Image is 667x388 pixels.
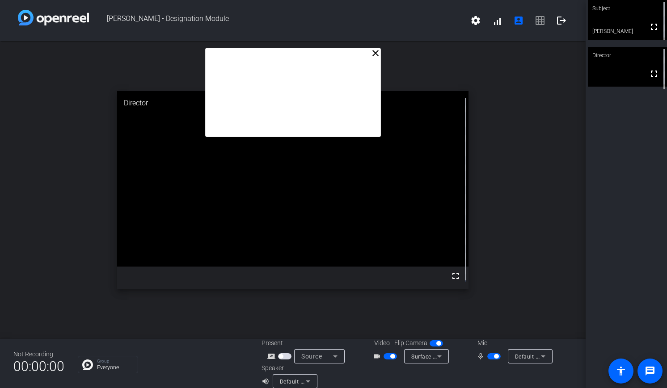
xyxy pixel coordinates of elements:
span: 00:00:00 [13,355,64,377]
mat-icon: screen_share_outline [267,351,278,362]
button: signal_cellular_alt [486,10,508,31]
mat-icon: videocam_outline [373,351,384,362]
mat-icon: fullscreen [450,271,461,281]
img: white-gradient.svg [18,10,89,25]
span: [PERSON_NAME] - Designation Module [89,10,465,31]
mat-icon: settings [470,15,481,26]
span: Default - Speakers (Surface High Definition Audio) [280,378,411,385]
div: Director [588,47,667,64]
p: Group [97,359,133,363]
div: Present [262,338,351,348]
span: Surface Camera Front (045e:0990) [411,353,502,360]
p: Everyone [97,365,133,370]
span: Source [301,353,322,360]
div: Director [117,91,469,115]
mat-icon: logout [556,15,567,26]
span: Video [374,338,390,348]
mat-icon: fullscreen [649,21,659,32]
mat-icon: fullscreen [649,68,659,79]
mat-icon: close [370,48,381,58]
mat-icon: account_box [513,15,524,26]
mat-icon: mic_none [477,351,487,362]
mat-icon: accessibility [616,366,626,376]
div: Not Recording [13,350,64,359]
mat-icon: volume_up [262,376,272,387]
mat-icon: message [645,366,655,376]
img: Chat Icon [82,359,93,370]
div: Speaker [262,363,315,373]
div: Mic [469,338,558,348]
span: Flip Camera [394,338,427,348]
